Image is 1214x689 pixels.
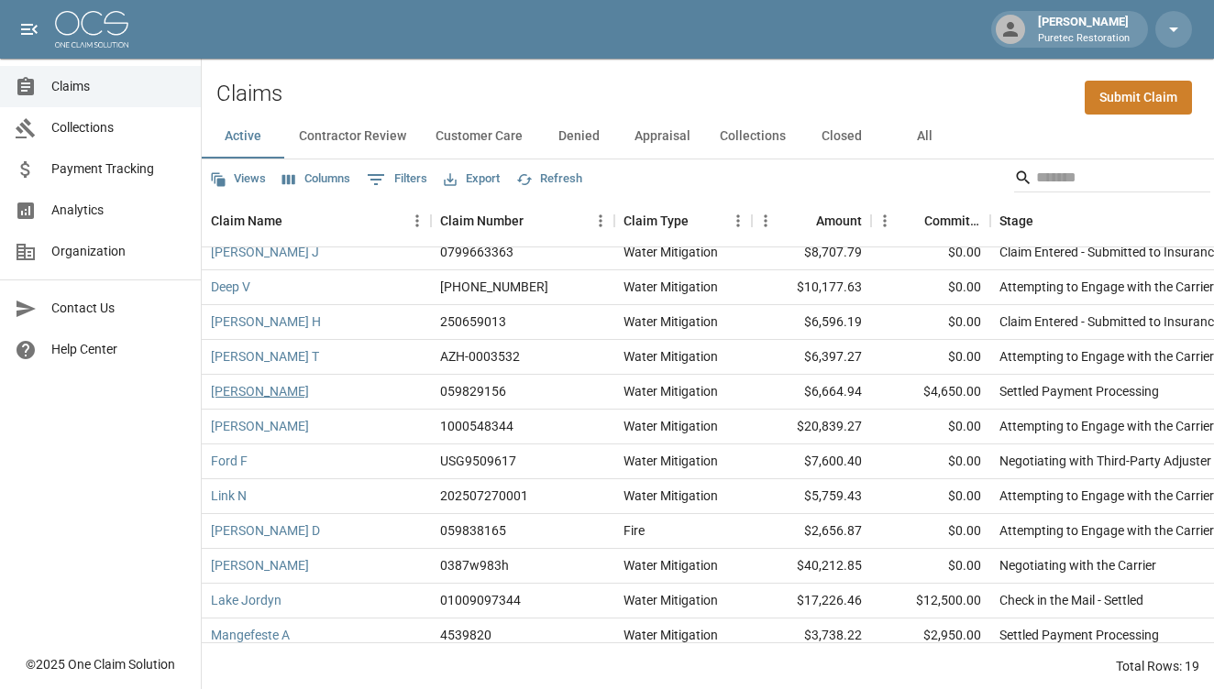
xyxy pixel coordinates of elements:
div: Amount [816,195,862,246]
div: $2,656.87 [752,514,871,549]
button: Appraisal [620,115,705,159]
a: [PERSON_NAME] [211,417,309,435]
div: Attempting to Engage with the Carrier [999,487,1214,505]
button: Closed [800,115,883,159]
div: $8,707.79 [752,235,871,270]
div: $40,212.85 [752,549,871,584]
div: $0.00 [871,340,990,375]
div: $0.00 [871,305,990,340]
div: Claim Name [202,195,431,246]
button: Select columns [278,165,355,193]
div: Water Mitigation [624,487,718,505]
button: All [883,115,966,159]
a: [PERSON_NAME] [211,382,309,400]
div: 1000548344 [440,417,513,435]
div: Water Mitigation [624,452,718,470]
button: Menu [724,207,752,235]
div: Water Mitigation [624,278,718,296]
button: open drawer [11,11,48,48]
button: Menu [403,207,431,235]
a: Submit Claim [1085,81,1192,115]
p: Puretec Restoration [1038,31,1130,47]
div: $2,950.00 [871,618,990,653]
div: $3,738.22 [752,618,871,653]
div: Stage [999,195,1033,246]
div: Water Mitigation [624,591,718,609]
a: [PERSON_NAME] D [211,521,320,540]
div: Water Mitigation [624,626,718,644]
div: Claim Name [211,195,282,246]
div: Water Mitigation [624,243,718,261]
div: 4539820 [440,626,491,644]
div: Search [1014,163,1210,196]
div: USG9509617 [440,452,516,470]
div: Attempting to Engage with the Carrier [999,521,1214,540]
div: 0387w983h [440,556,509,574]
div: Check in the Mail - Settled [999,591,1143,609]
button: Refresh [512,165,587,193]
img: ocs-logo-white-transparent.png [55,11,128,48]
div: Claim Number [440,195,524,246]
div: 01009097344 [440,591,521,609]
a: [PERSON_NAME] [211,556,309,574]
span: Analytics [51,201,186,220]
div: © 2025 One Claim Solution [26,655,175,673]
div: 059838165 [440,521,506,540]
button: Sort [790,208,816,234]
div: $0.00 [871,444,990,479]
div: Water Mitigation [624,347,718,366]
div: [PERSON_NAME] [1031,13,1137,46]
div: Total Rows: 19 [1116,657,1199,675]
div: Attempting to Engage with the Carrier [999,417,1214,435]
a: [PERSON_NAME] J [211,243,319,261]
a: Ford F [211,452,248,470]
span: Contact Us [51,299,186,318]
div: $12,500.00 [871,584,990,618]
div: 0799663363 [440,243,513,261]
div: $10,177.63 [752,270,871,305]
div: Water Mitigation [624,382,718,400]
div: $6,397.27 [752,340,871,375]
a: [PERSON_NAME] T [211,347,319,366]
div: Attempting to Engage with the Carrier [999,278,1214,296]
div: Settled Payment Processing [999,626,1159,644]
div: $4,650.00 [871,375,990,410]
button: Collections [705,115,800,159]
button: Denied [537,115,620,159]
div: $17,226.46 [752,584,871,618]
div: Attempting to Engage with the Carrier [999,347,1214,366]
button: Contractor Review [284,115,421,159]
button: Customer Care [421,115,537,159]
div: Committed Amount [871,195,990,246]
a: Deep V [211,278,250,296]
div: 01-009-178164 [440,278,548,296]
h2: Claims [216,81,282,107]
button: Sort [899,208,924,234]
div: Claim Type [614,195,752,246]
div: Negotiating with Third-Party Adjuster [999,452,1211,470]
a: Link N [211,487,247,505]
div: Amount [752,195,871,246]
div: Committed Amount [924,195,981,246]
a: Lake Jordyn [211,591,281,609]
span: Organization [51,242,186,261]
div: dynamic tabs [202,115,1214,159]
div: $20,839.27 [752,410,871,444]
button: Show filters [362,165,432,194]
div: $0.00 [871,514,990,549]
button: Export [439,165,504,193]
div: Fire [624,521,645,540]
div: $6,596.19 [752,305,871,340]
button: Sort [1033,208,1059,234]
span: Claims [51,77,186,96]
div: $0.00 [871,235,990,270]
div: $0.00 [871,479,990,514]
div: $0.00 [871,410,990,444]
div: 059829156 [440,382,506,400]
button: Views [205,165,270,193]
a: [PERSON_NAME] H [211,312,321,331]
div: $7,600.40 [752,444,871,479]
div: 250659013 [440,312,506,331]
div: Water Mitigation [624,556,718,574]
button: Menu [752,207,779,235]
